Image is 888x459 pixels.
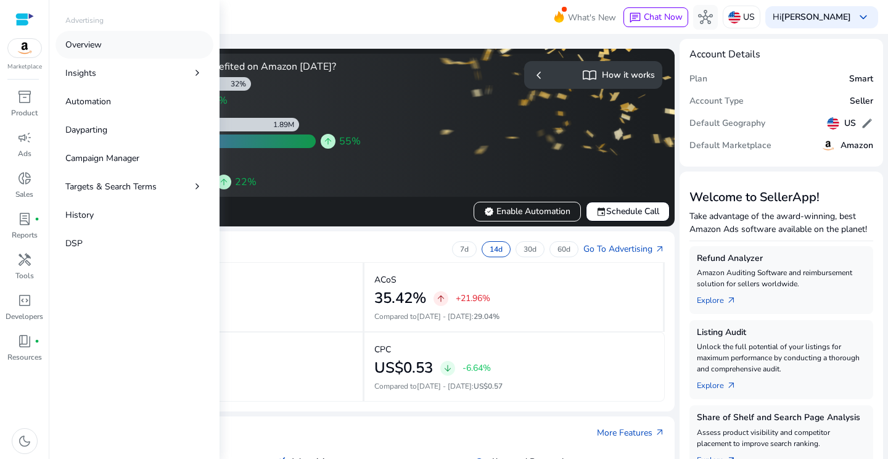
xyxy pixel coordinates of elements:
[697,328,866,338] h5: Listing Audit
[17,171,32,186] span: donut_small
[583,242,665,255] a: Go To Advertisingarrow_outward
[374,311,653,322] p: Compared to :
[17,293,32,308] span: code_blocks
[743,6,755,28] p: US
[689,141,771,151] h5: Default Marketplace
[861,117,873,130] span: edit
[773,13,851,22] p: Hi
[35,217,39,221] span: fiber_manual_record
[474,381,503,391] span: US$0.57
[484,205,570,218] span: Enable Automation
[219,177,229,187] span: arrow_upward
[726,296,736,305] span: arrow_outward
[821,138,836,153] img: amazon.svg
[374,359,433,377] h2: US$0.53
[850,96,873,107] h5: Seller
[417,312,472,321] span: [DATE] - [DATE]
[65,38,102,51] p: Overview
[856,10,871,25] span: keyboard_arrow_down
[323,136,333,146] span: arrow_upward
[456,294,490,303] p: +21.96%
[417,381,472,391] span: [DATE] - [DATE]
[231,79,251,89] div: 32%
[689,74,707,85] h5: Plan
[726,381,736,391] span: arrow_outward
[235,175,257,189] span: 22%
[15,189,33,200] p: Sales
[17,89,32,104] span: inventory_2
[693,5,718,30] button: hub
[191,180,203,192] span: chevron_right
[524,244,536,254] p: 30d
[35,339,39,344] span: fiber_manual_record
[697,289,746,307] a: Explorearrow_outward
[629,12,641,24] span: chat
[474,312,499,321] span: 29.04%
[596,207,606,217] span: event
[7,352,42,363] p: Resources
[697,267,866,289] p: Amazon Auditing Software and reimbursement solution for sellers worldwide.
[11,107,38,118] p: Product
[689,118,765,129] h5: Default Geography
[623,7,688,27] button: chatChat Now
[17,130,32,145] span: campaign
[374,289,426,307] h2: 35.42%
[7,62,42,72] p: Marketplace
[8,39,41,57] img: amazon.svg
[655,428,665,437] span: arrow_outward
[65,237,83,250] p: DSP
[462,364,491,373] p: -6.64%
[191,67,203,79] span: chevron_right
[557,244,570,254] p: 60d
[697,427,866,449] p: Assess product visibility and competitor placement to improve search ranking.
[698,10,713,25] span: hub
[443,363,453,373] span: arrow_downward
[474,202,581,221] button: verifiedEnable Automation
[697,341,866,374] p: Unlock the full potential of your listings for maximum performance by conducting a thorough and c...
[586,202,670,221] button: eventSchedule Call
[849,74,873,85] h5: Smart
[697,374,746,392] a: Explorearrow_outward
[17,212,32,226] span: lab_profile
[655,244,665,254] span: arrow_outward
[841,141,873,151] h5: Amazon
[582,68,597,83] span: import_contacts
[65,95,111,108] p: Automation
[339,134,361,149] span: 55%
[689,96,744,107] h5: Account Type
[17,334,32,349] span: book_4
[568,7,616,28] span: What's New
[689,210,873,236] p: Take advantage of the award-winning, best Amazon Ads software available on the planet!
[15,270,34,281] p: Tools
[374,343,391,356] p: CPC
[644,11,683,23] span: Chat Now
[65,152,139,165] p: Campaign Manager
[18,148,31,159] p: Ads
[781,11,851,23] b: [PERSON_NAME]
[728,11,741,23] img: us.svg
[17,434,32,449] span: dark_mode
[6,311,43,322] p: Developers
[689,49,873,60] h4: Account Details
[697,254,866,264] h5: Refund Analyzer
[374,381,654,392] p: Compared to :
[460,244,469,254] p: 7d
[689,190,873,205] h3: Welcome to SellerApp!
[374,273,397,286] p: ACoS
[65,209,94,221] p: History
[597,426,665,439] a: More Featuresarrow_outward
[697,413,866,423] h5: Share of Shelf and Search Page Analysis
[827,117,839,130] img: us.svg
[602,70,655,81] h5: How it works
[484,207,494,217] span: verified
[436,294,446,304] span: arrow_upward
[17,252,32,267] span: handyman
[12,229,38,241] p: Reports
[65,15,104,26] p: Advertising
[65,67,96,80] p: Insights
[844,118,856,129] h5: US
[273,120,299,130] div: 1.89M
[596,205,659,218] span: Schedule Call
[65,180,157,193] p: Targets & Search Terms
[532,68,546,83] span: chevron_left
